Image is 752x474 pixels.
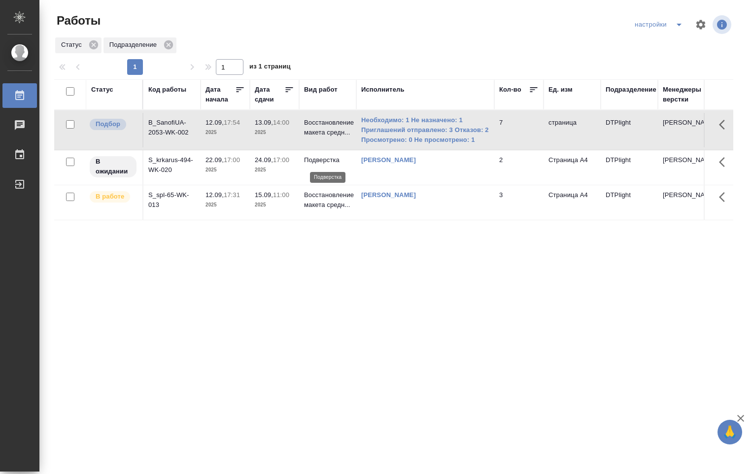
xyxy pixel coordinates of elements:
td: 3 [494,185,544,220]
p: 2025 [255,128,294,137]
div: Дата начала [205,85,235,104]
td: Страница А4 [544,150,601,185]
p: [PERSON_NAME] [663,190,710,200]
p: 17:00 [273,156,289,164]
p: Подбор [96,119,120,129]
span: Посмотреть информацию [713,15,733,34]
p: 2025 [255,200,294,210]
p: 17:00 [224,156,240,164]
p: Восстановление макета средн... [304,190,351,210]
div: Дата сдачи [255,85,284,104]
td: B_SanofiUA-2053-WK-002 [143,113,201,147]
p: Статус [61,40,85,50]
td: Страница А4 [544,185,601,220]
span: из 1 страниц [249,61,291,75]
span: Настроить таблицу [689,13,713,36]
p: 24.09, [255,156,273,164]
button: 🙏 [718,420,742,444]
p: 15.09, [255,191,273,199]
div: Ед. изм [548,85,573,95]
span: 🙏 [721,422,738,442]
p: [PERSON_NAME] [663,118,710,128]
div: Исполнитель [361,85,405,95]
a: [PERSON_NAME] [361,156,416,164]
div: Кол-во [499,85,521,95]
p: 2025 [205,128,245,137]
td: S_krkarus-494-WK-020 [143,150,201,185]
a: [PERSON_NAME] [361,191,416,199]
div: Подразделение [103,37,176,53]
div: Статус [91,85,113,95]
div: Менеджеры верстки [663,85,710,104]
p: Подверстка [304,155,351,165]
button: Здесь прячутся важные кнопки [713,185,737,209]
div: Подразделение [606,85,656,95]
p: 2025 [205,165,245,175]
button: Здесь прячутся важные кнопки [713,150,737,174]
td: страница [544,113,601,147]
span: Работы [54,13,101,29]
button: Здесь прячутся важные кнопки [713,113,737,136]
td: S_spl-65-WK-013 [143,185,201,220]
p: 12.09, [205,119,224,126]
p: [PERSON_NAME] [663,155,710,165]
div: Вид работ [304,85,338,95]
p: Восстановление макета средн... [304,118,351,137]
p: Подразделение [109,40,160,50]
a: Необходимо: 1 Не назначено: 1 Приглашений отправлено: 3 Отказов: 2 Просмотрено: 0 Не просмотрено: 1 [361,115,489,145]
p: 12.09, [205,191,224,199]
div: split button [632,17,689,33]
p: 13.09, [255,119,273,126]
div: Можно подбирать исполнителей [89,118,137,131]
p: В работе [96,192,124,202]
td: 2 [494,150,544,185]
p: 17:31 [224,191,240,199]
p: В ожидании [96,157,131,176]
p: 2025 [205,200,245,210]
div: Статус [55,37,102,53]
div: Код работы [148,85,186,95]
td: DTPlight [601,185,658,220]
p: 2025 [255,165,294,175]
td: 7 [494,113,544,147]
td: DTPlight [601,113,658,147]
div: Исполнитель назначен, приступать к работе пока рано [89,155,137,178]
p: 17:54 [224,119,240,126]
p: 14:00 [273,119,289,126]
p: 22.09, [205,156,224,164]
td: DTPlight [601,150,658,185]
p: 11:00 [273,191,289,199]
